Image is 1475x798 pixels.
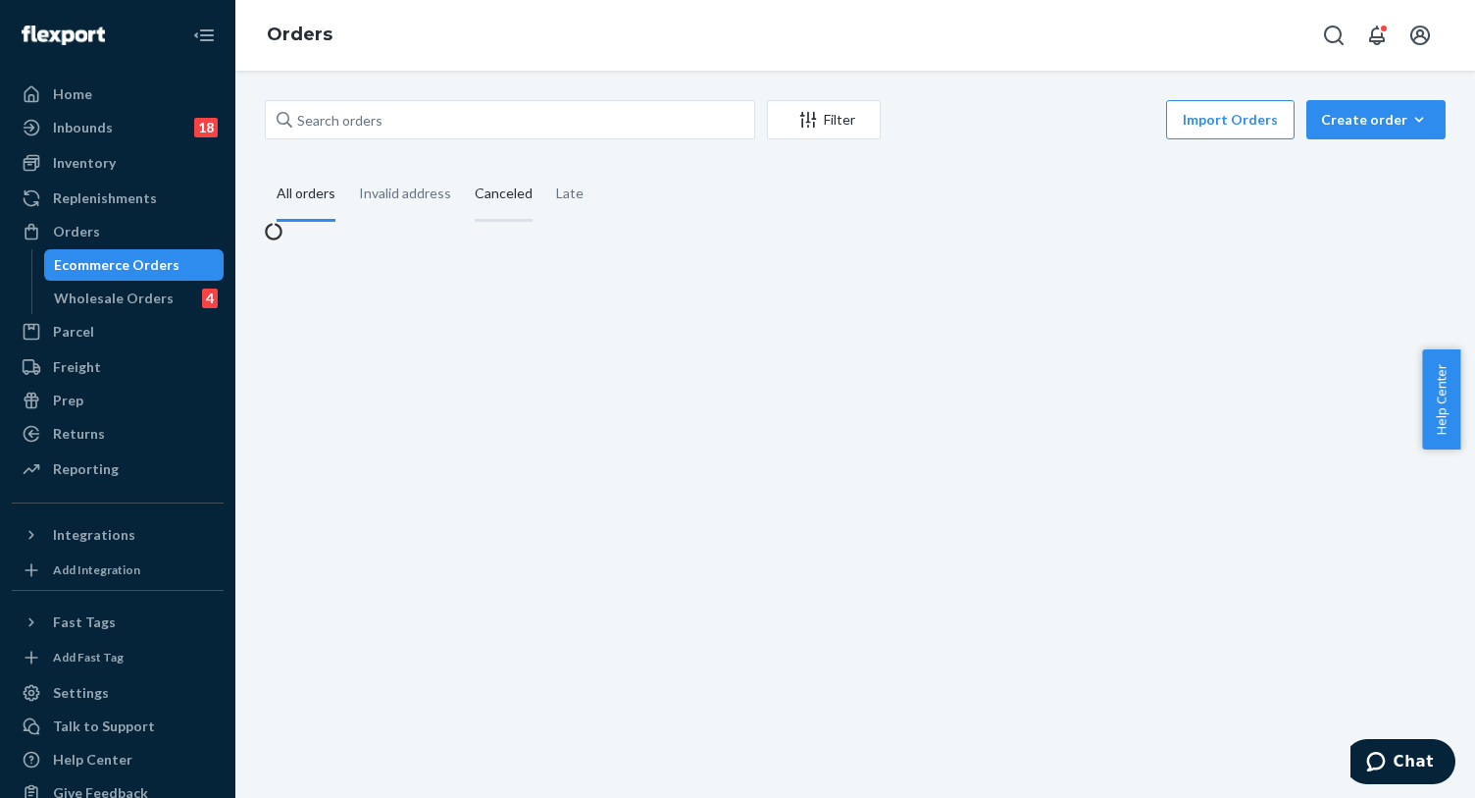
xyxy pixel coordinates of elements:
button: Open account menu [1400,16,1440,55]
div: Invalid address [359,168,451,219]
button: Open Search Box [1314,16,1353,55]
div: Add Fast Tag [53,649,124,665]
ol: breadcrumbs [251,7,348,64]
button: Integrations [12,519,224,551]
div: Settings [53,683,109,703]
a: Add Integration [12,559,224,582]
a: Ecommerce Orders [44,249,225,281]
a: Orders [12,216,224,247]
div: Replenishments [53,188,157,208]
div: Parcel [53,322,94,342]
div: Fast Tags [53,612,116,632]
div: Reporting [53,459,119,479]
a: Help Center [12,744,224,775]
a: Orders [267,24,332,45]
div: Help Center [53,750,132,770]
div: 4 [202,289,218,308]
a: Wholesale Orders4 [44,283,225,314]
div: Wholesale Orders [54,289,174,308]
div: All orders [277,168,335,222]
a: Replenishments [12,183,224,214]
div: Canceled [475,168,533,222]
div: Returns [53,424,105,444]
a: Settings [12,677,224,709]
button: Filter [767,100,881,139]
a: Returns [12,418,224,450]
button: Close Navigation [184,16,224,55]
button: Help Center [1422,349,1460,450]
button: Fast Tags [12,607,224,638]
a: Freight [12,351,224,383]
button: Open notifications [1357,16,1397,55]
a: Inventory [12,147,224,179]
div: Freight [53,357,101,377]
div: Orders [53,222,100,241]
div: Integrations [53,525,135,545]
button: Import Orders [1166,100,1295,139]
div: Filter [768,110,880,130]
a: Reporting [12,453,224,485]
div: Prep [53,391,83,410]
div: Inventory [53,153,116,173]
button: Talk to Support [12,711,224,742]
button: Create order [1306,100,1446,139]
div: Inbounds [53,118,113,137]
div: Talk to Support [53,717,155,736]
div: Late [556,168,584,219]
div: Home [53,84,92,104]
div: Add Integration [53,561,140,578]
input: Search orders [265,100,755,139]
div: 18 [194,118,218,137]
a: Add Fast Tag [12,646,224,669]
iframe: Opens a widget where you can chat to one of our agents [1350,739,1455,788]
a: Inbounds18 [12,112,224,143]
div: Ecommerce Orders [54,255,179,275]
div: Create order [1321,110,1431,130]
a: Home [12,79,224,110]
img: Flexport logo [22,26,105,45]
a: Parcel [12,316,224,347]
a: Prep [12,385,224,416]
